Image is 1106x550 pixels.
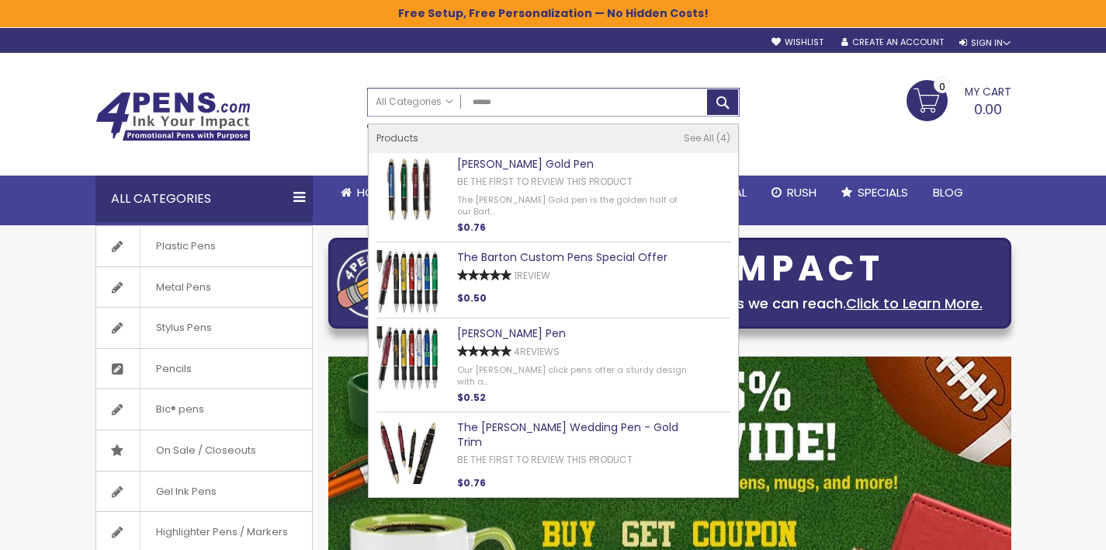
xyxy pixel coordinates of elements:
[376,131,418,144] span: Products
[140,472,232,512] span: Gel Ink Pens
[457,194,687,218] div: The [PERSON_NAME] Gold pen is the golden half of our Bart...
[457,291,487,305] span: $0.50
[716,131,730,144] span: 4
[933,184,963,200] span: Blog
[846,294,983,313] a: Click to Learn More.
[96,430,312,471] a: On Sale / Closeouts
[95,176,313,222] div: All Categories
[376,250,440,314] img: The Barton Custom Pens Special Offer
[841,37,944,48] a: Create an Account
[609,117,740,148] div: Free shipping on pen orders over $199
[457,476,486,489] span: $0.76
[140,349,207,389] span: Pencils
[684,132,730,144] a: See All 4
[140,308,227,348] span: Stylus Pens
[974,99,1002,119] span: 0.00
[959,37,1011,49] div: Sign In
[140,430,272,471] span: On Sale / Closeouts
[96,226,312,266] a: Plastic Pens
[907,80,1011,119] a: 0.00 0
[457,453,633,466] a: Be the first to review this product
[517,269,550,282] span: Review
[96,349,312,389] a: Pencils
[520,345,560,358] span: Reviews
[96,267,312,308] a: Metal Pens
[368,89,461,114] a: All Categories
[457,391,486,404] span: $0.52
[514,345,560,358] a: 4Reviews
[376,157,440,221] img: Barton Gold Pen
[96,389,312,430] a: Bic® pens
[357,184,389,200] span: Home
[457,346,511,357] div: 100%
[140,389,220,430] span: Bic® pens
[376,326,440,390] img: Barton Pen
[457,249,667,265] a: The Barton Custom Pens Special Offer
[337,248,414,319] img: four_pen_logo.png
[457,175,633,188] a: Be the first to review this product
[95,92,251,141] img: 4Pens Custom Pens and Promotional Products
[829,176,921,210] a: Specials
[759,176,829,210] a: Rush
[787,184,816,200] span: Rush
[140,226,231,266] span: Plastic Pens
[771,37,823,48] a: Wishlist
[457,364,687,388] div: Our [PERSON_NAME] click pens offer a sturdy design with a...
[376,420,440,484] img: The Barton Wedding Pen - Gold Trim
[457,156,594,172] a: [PERSON_NAME] Gold Pen
[858,184,908,200] span: Specials
[514,269,550,282] a: 1Review
[684,131,714,144] span: See All
[96,472,312,512] a: Gel Ink Pens
[96,308,312,348] a: Stylus Pens
[328,176,401,210] a: Home
[457,419,678,450] a: The [PERSON_NAME] Wedding Pen - Gold Trim
[140,267,227,308] span: Metal Pens
[939,79,945,94] span: 0
[457,270,511,280] div: 100%
[921,176,976,210] a: Blog
[457,325,566,341] a: [PERSON_NAME] Pen
[457,221,486,234] span: $0.76
[376,96,453,108] span: All Categories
